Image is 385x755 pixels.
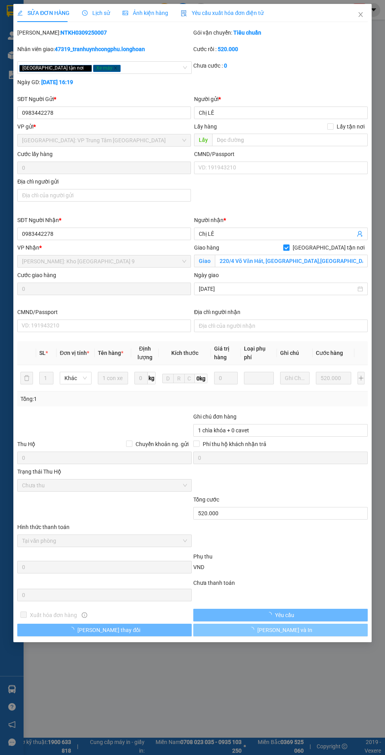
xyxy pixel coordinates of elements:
[17,28,192,37] div: [PERSON_NAME]:
[17,10,70,16] span: SỬA ĐƠN HÀNG
[184,374,194,383] input: C
[192,579,368,587] div: Chưa thanh toán
[194,272,219,278] label: Ngày giao
[357,11,364,18] span: close
[199,285,356,293] input: Ngày giao
[193,564,204,570] span: VND
[27,611,80,619] span: Xuất hóa đơn hàng
[194,134,212,146] span: Lấy
[17,95,191,103] div: SĐT Người Gửi
[357,231,363,237] span: user-add
[123,10,168,16] span: Ảnh kiện hàng
[241,341,277,365] th: Loại phụ phí
[290,243,368,252] span: [GEOGRAPHIC_DATA] tận nơi
[194,95,368,103] div: Người gửi
[181,10,187,17] img: icon
[181,10,264,16] span: Yêu cầu xuất hóa đơn điện tử
[214,345,229,360] span: Giá trị hàng
[218,46,238,52] b: 520.000
[171,350,198,356] span: Kích thước
[17,189,191,202] input: Địa chỉ của người gửi
[195,374,207,383] span: 0kg
[22,255,186,267] span: Hồ Chí Minh: Kho Thủ Đức & Quận 9
[17,283,191,295] input: Cước giao hàng
[212,134,368,146] input: Dọc đường
[114,66,117,70] span: close
[249,627,257,632] span: loading
[137,345,152,360] span: Định lượng
[17,441,35,447] span: Thu Hộ
[193,413,236,420] label: Ghi chú đơn hàng
[193,61,368,70] div: Chưa cước :
[22,479,187,491] span: Chưa thu
[17,524,70,530] label: Hình thức thanh toán
[194,320,368,332] input: Địa chỉ của người nhận
[162,374,174,383] input: D
[357,372,365,384] button: plus
[77,626,140,634] span: [PERSON_NAME] thay đổi
[194,216,368,224] div: Người nhận
[233,29,261,36] b: Tiêu chuẩn
[60,29,107,36] b: NTKH0309250007
[214,372,238,384] input: 0
[17,78,192,86] div: Ngày GD:
[22,535,187,547] span: Tại văn phòng
[132,440,192,448] span: Chuyển khoản ng. gửi
[17,122,191,131] div: VP gửi
[275,611,294,619] span: Yêu cầu
[19,65,92,72] span: [GEOGRAPHIC_DATA] tận nơi
[193,609,368,621] button: Yêu cầu
[215,255,368,267] input: Giao tận nơi
[17,272,56,278] label: Cước giao hàng
[22,134,186,146] span: Khánh Hòa: VP Trung Tâm TP Nha Trang
[93,65,121,72] span: Xe máy
[17,151,53,157] label: Cước lấy hàng
[193,28,368,37] div: Gói vận chuyển:
[17,308,191,316] div: CMND/Passport
[194,308,368,316] div: Địa chỉ người nhận
[69,627,77,632] span: loading
[98,372,128,384] input: VD: Bàn, Ghế
[193,424,368,437] input: Ghi chú đơn hàng
[20,395,192,403] div: Tổng: 1
[85,66,89,70] span: close
[200,440,269,448] span: Phí thu hộ khách nhận trả
[193,45,368,53] div: Cước rồi :
[17,244,39,251] span: VP Nhận
[194,150,368,158] div: CMND/Passport
[64,372,87,384] span: Khác
[334,122,368,131] span: Lấy tận nơi
[224,62,227,69] b: 0
[194,255,215,267] span: Giao
[266,612,275,617] span: loading
[39,350,46,356] span: SL
[173,374,185,383] input: R
[316,350,343,356] span: Cước hàng
[194,123,217,130] span: Lấy hàng
[98,350,123,356] span: Tên hàng
[123,10,128,16] span: picture
[41,79,73,85] b: [DATE] 16:19
[350,4,372,26] button: Close
[82,10,88,16] span: clock-circle
[17,216,191,224] div: SĐT Người Nhận
[55,46,145,52] b: 47319_tranhuynhcongphu.longhoan
[277,341,313,365] th: Ghi chú
[17,467,192,476] div: Trạng thái Thu Hộ
[193,624,368,636] button: [PERSON_NAME] và In
[17,10,23,16] span: edit
[17,177,191,186] div: Địa chỉ người gửi
[60,350,89,356] span: Đơn vị tính
[280,372,310,384] input: Ghi Chú
[194,244,219,251] span: Giao hàng
[193,496,219,503] span: Tổng cước
[148,372,156,384] span: kg
[17,162,191,174] input: Cước lấy hàng
[192,552,368,561] div: Phụ thu
[82,612,87,618] span: info-circle
[82,10,110,16] span: Lịch sử
[20,372,33,384] button: delete
[257,626,312,634] span: [PERSON_NAME] và In
[17,45,192,53] div: Nhân viên giao:
[17,624,192,636] button: [PERSON_NAME] thay đổi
